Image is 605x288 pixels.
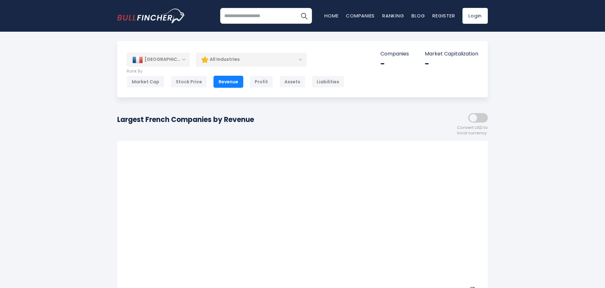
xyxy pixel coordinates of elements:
div: [GEOGRAPHIC_DATA] [127,53,190,67]
div: - [380,59,409,69]
div: Assets [279,76,305,88]
a: Login [462,8,488,24]
div: Profit [250,76,273,88]
img: bullfincher logo [117,9,185,23]
div: Market Cap [127,76,164,88]
a: Blog [411,12,425,19]
a: Register [432,12,455,19]
div: All Industries [196,52,307,67]
div: Stock Price [171,76,207,88]
button: Search [296,8,312,24]
a: Home [324,12,338,19]
div: - [425,59,478,69]
span: Convert USD to local currency [457,125,488,136]
p: Companies [380,51,409,57]
p: Market Capitalization [425,51,478,57]
a: Go to homepage [117,9,185,23]
h1: Largest French Companies by Revenue [117,114,254,125]
a: Companies [346,12,375,19]
p: Rank By [127,69,344,74]
div: Liabilities [312,76,344,88]
div: Revenue [213,76,243,88]
a: Ranking [382,12,404,19]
